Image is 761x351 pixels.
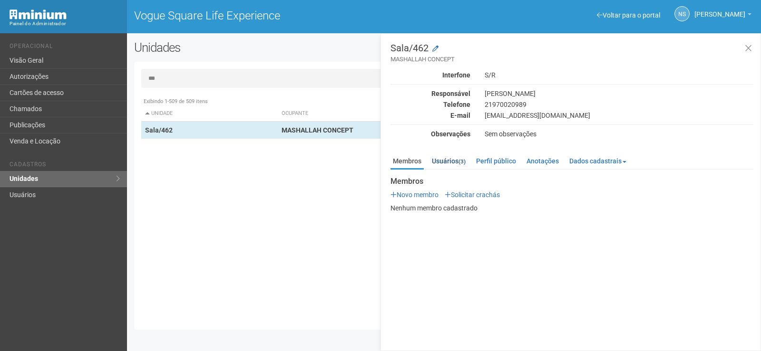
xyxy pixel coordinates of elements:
h1: Vogue Square Life Experience [134,9,437,22]
th: Unidade: activate to sort column descending [141,106,278,122]
div: Sem observações [478,130,761,138]
a: [PERSON_NAME] [694,12,751,19]
h3: Sala/462 [390,43,753,64]
a: Voltar para o portal [597,11,660,19]
small: MASHALLAH CONCEPT [390,55,753,64]
a: Perfil público [474,154,518,168]
div: 21970020989 [478,100,761,109]
strong: Sala/462 [145,126,173,134]
strong: Membros [390,177,753,186]
div: [PERSON_NAME] [478,89,761,98]
div: Telefone [383,100,478,109]
div: Observações [383,130,478,138]
div: [EMAIL_ADDRESS][DOMAIN_NAME] [478,111,761,120]
a: Solicitar crachás [445,191,500,199]
a: Modificar a unidade [432,44,439,54]
div: Responsável [383,89,478,98]
a: Novo membro [390,191,439,199]
a: NS [674,6,690,21]
a: Dados cadastrais [567,154,629,168]
span: Nicolle Silva [694,1,745,18]
div: Exibindo 1-509 de 509 itens [141,97,747,106]
div: Interfone [383,71,478,79]
a: Usuários(3) [429,154,468,168]
a: Membros [390,154,424,170]
h2: Unidades [134,40,384,55]
div: Painel do Administrador [10,19,120,28]
li: Cadastros [10,161,120,171]
a: Anotações [524,154,561,168]
small: (3) [459,158,466,165]
div: S/R [478,71,761,79]
li: Operacional [10,43,120,53]
strong: MASHALLAH CONCEPT [282,126,353,134]
p: Nenhum membro cadastrado [390,204,753,212]
img: Minium [10,9,67,19]
th: Ocupante: activate to sort column ascending [278,106,527,122]
div: E-mail [383,111,478,120]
